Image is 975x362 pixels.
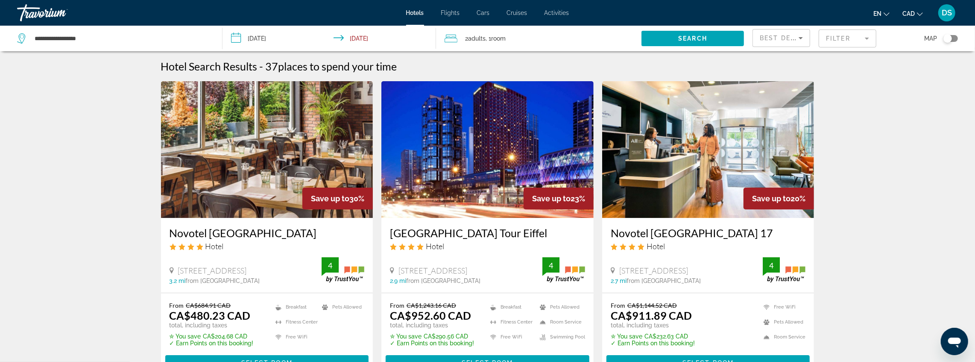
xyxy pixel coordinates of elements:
li: Room Service [536,317,585,327]
a: Flights [441,9,460,16]
span: From [170,302,184,309]
div: 4 [542,260,559,271]
li: Room Service [759,332,805,342]
img: trustyou-badge.svg [763,257,805,283]
a: Travorium [17,2,102,24]
span: from [GEOGRAPHIC_DATA] [627,277,701,284]
span: ✮ You save [170,333,201,340]
img: trustyou-badge.svg [322,257,364,283]
p: CA$232.63 CAD [611,333,695,340]
span: en [873,10,881,17]
del: CA$1,243.16 CAD [407,302,456,309]
span: [STREET_ADDRESS] [178,266,247,275]
span: From [390,302,404,309]
div: 20% [744,188,814,209]
span: 2.9 mi [390,277,406,284]
ins: CA$911.89 CAD [611,309,692,322]
a: Activities [545,9,569,16]
span: Save up to [752,194,791,203]
img: tab_keywords_by_traffic_grey.svg [85,50,92,56]
div: Domain Overview [32,50,76,56]
span: Adults [468,35,486,42]
li: Free WiFi [759,302,805,312]
img: trustyou-badge.svg [542,257,585,283]
iframe: Button to launch messaging window [941,328,968,355]
button: Search [641,31,744,46]
div: v 4.0.25 [24,14,42,21]
span: from [GEOGRAPHIC_DATA] [186,277,260,284]
span: Map [924,32,937,44]
div: 4 star Hotel [611,241,806,251]
img: Hotel image [602,81,814,218]
span: Save up to [311,194,349,203]
span: ✮ You save [390,333,422,340]
span: From [611,302,625,309]
p: ✓ Earn Points on this booking! [611,340,695,347]
p: total, including taxes [390,322,474,329]
li: Breakfast [486,302,536,312]
h2: 37 [266,60,397,73]
div: 4 star Hotel [390,241,585,251]
div: 4 [763,260,780,271]
span: Best Deals [760,35,804,41]
span: Hotels [406,9,424,16]
h3: Novotel [GEOGRAPHIC_DATA] 17 [611,227,806,239]
button: User Menu [936,4,958,22]
del: CA$1,144.52 CAD [627,302,677,309]
p: CA$290.56 CAD [390,333,474,340]
span: Search [678,35,707,42]
span: Save up to [532,194,571,203]
a: Novotel [GEOGRAPHIC_DATA] [170,227,365,239]
button: Travelers: 2 adults, 0 children [436,26,641,51]
p: CA$204.68 CAD [170,333,254,340]
div: Keywords by Traffic [94,50,144,56]
div: 4 star Hotel [170,241,365,251]
ins: CA$952.60 CAD [390,309,471,322]
span: , 1 [486,32,506,44]
div: 23% [524,188,594,209]
span: CAD [902,10,915,17]
span: [STREET_ADDRESS] [619,266,688,275]
img: tab_domain_overview_orange.svg [23,50,30,56]
button: Filter [819,29,876,48]
img: website_grey.svg [14,22,20,29]
li: Breakfast [271,302,318,312]
p: total, including taxes [611,322,695,329]
div: Domain: [DOMAIN_NAME] [22,22,94,29]
p: total, including taxes [170,322,254,329]
a: [GEOGRAPHIC_DATA] Tour Eiffel [390,227,585,239]
span: Hotel [426,241,444,251]
button: Change currency [902,7,923,20]
button: Toggle map [937,35,958,42]
span: Hotel [205,241,224,251]
p: ✓ Earn Points on this booking! [390,340,474,347]
span: 3.2 mi [170,277,186,284]
a: Cruises [507,9,527,16]
li: Pets Allowed [318,302,364,312]
del: CA$684.91 CAD [186,302,231,309]
li: Pets Allowed [536,302,585,312]
img: logo_orange.svg [14,14,20,21]
span: places to spend your time [278,60,397,73]
span: Hotel [647,241,665,251]
a: Hotel image [381,81,594,218]
span: 2 [465,32,486,44]
span: Room [491,35,506,42]
li: Pets Allowed [759,317,805,327]
span: ✮ You save [611,333,642,340]
img: Hotel image [161,81,373,218]
li: Free WiFi [271,332,318,342]
ins: CA$480.23 CAD [170,309,251,322]
button: Change language [873,7,890,20]
a: Cars [477,9,490,16]
li: Fitness Center [271,317,318,327]
span: 2.7 mi [611,277,627,284]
